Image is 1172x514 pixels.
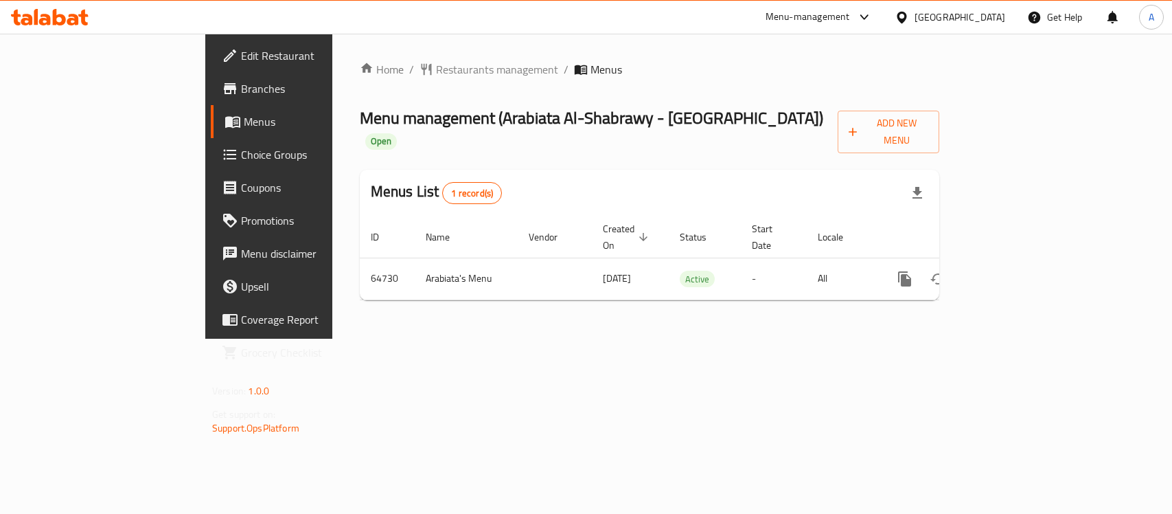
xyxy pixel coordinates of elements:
[409,61,414,78] li: /
[680,229,724,245] span: Status
[241,80,390,97] span: Branches
[680,271,715,287] span: Active
[415,258,518,300] td: Arabiata's Menu
[211,72,401,105] a: Branches
[241,278,390,295] span: Upsell
[1149,10,1154,25] span: A
[211,237,401,270] a: Menu disclaimer
[529,229,575,245] span: Vendor
[241,212,390,229] span: Promotions
[442,182,502,204] div: Total records count
[212,405,275,423] span: Get support on:
[211,39,401,72] a: Edit Restaurant
[360,216,1031,300] table: enhanced table
[603,269,631,287] span: [DATE]
[807,258,877,300] td: All
[360,61,939,78] nav: breadcrumb
[241,146,390,163] span: Choice Groups
[436,61,558,78] span: Restaurants management
[241,179,390,196] span: Coupons
[420,61,558,78] a: Restaurants management
[211,303,401,336] a: Coverage Report
[752,221,790,254] span: Start Date
[741,258,807,300] td: -
[360,102,823,133] span: Menu management ( Arabiata Al-Shabrawy - [GEOGRAPHIC_DATA] )
[838,111,939,153] button: Add New Menu
[921,262,954,295] button: Change Status
[766,9,850,25] div: Menu-management
[849,115,928,149] span: Add New Menu
[241,344,390,361] span: Grocery Checklist
[564,61,568,78] li: /
[888,262,921,295] button: more
[371,229,397,245] span: ID
[818,229,861,245] span: Locale
[211,270,401,303] a: Upsell
[443,187,501,200] span: 1 record(s)
[248,382,269,400] span: 1.0.0
[212,419,299,437] a: Support.OpsPlatform
[901,177,934,210] div: Export file
[211,204,401,237] a: Promotions
[244,113,390,130] span: Menus
[212,382,246,400] span: Version:
[603,221,652,254] span: Created On
[211,138,401,171] a: Choice Groups
[241,47,390,64] span: Edit Restaurant
[211,105,401,138] a: Menus
[590,61,622,78] span: Menus
[426,229,468,245] span: Name
[241,245,390,262] span: Menu disclaimer
[371,181,502,204] h2: Menus List
[241,311,390,328] span: Coverage Report
[877,216,1031,258] th: Actions
[211,171,401,204] a: Coupons
[915,10,1005,25] div: [GEOGRAPHIC_DATA]
[211,336,401,369] a: Grocery Checklist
